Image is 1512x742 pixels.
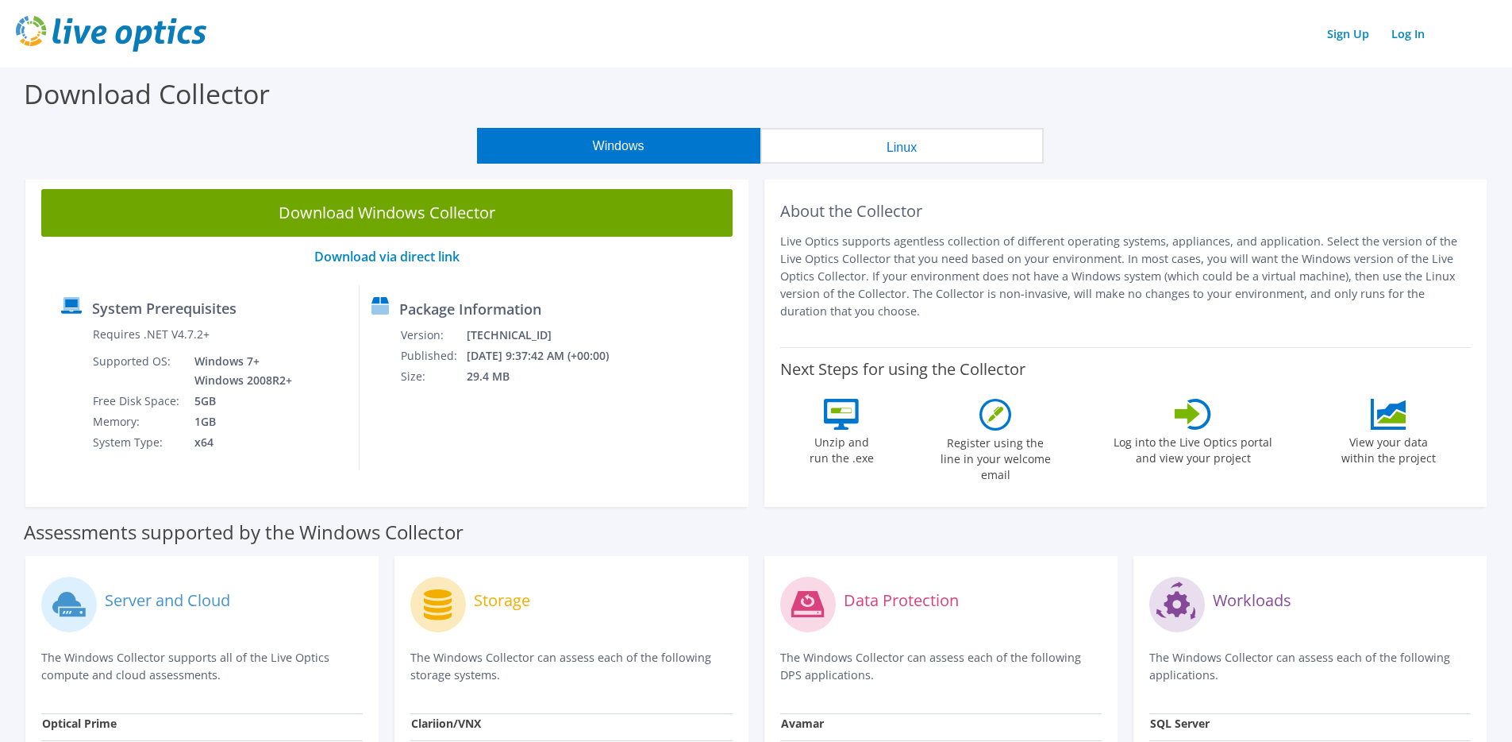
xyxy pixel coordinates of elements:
a: Download via direct link [314,248,460,265]
strong: Avamar [781,716,824,731]
label: Storage [474,593,530,609]
p: The Windows Collector can assess each of the following DPS applications. [780,649,1102,684]
td: Published: [400,346,466,366]
label: Data Protection [844,593,959,609]
td: 29.4 MB [466,366,630,387]
td: System Type: [92,432,183,453]
td: Size: [400,366,466,387]
td: Version: [400,325,466,346]
h2: About the Collector [780,202,1472,221]
label: Next Steps for using the Collector [780,360,1025,379]
td: Windows 7+ Windows 2008R2+ [183,351,295,391]
td: x64 [183,432,295,453]
td: 5GB [183,391,295,412]
label: Requires .NET V4.7.2+ [93,327,210,342]
label: View your data within the project [1331,430,1445,466]
label: Package Information [399,301,541,317]
p: The Windows Collector can assess each of the following applications. [1149,649,1471,684]
img: live_optics_svg.svg [16,16,206,52]
label: Assessments supported by the Windows Collector [24,524,464,540]
td: Supported OS: [92,351,183,391]
label: Download Collector [24,75,270,112]
p: Live Optics supports agentless collection of different operating systems, appliances, and applica... [780,233,1472,320]
strong: Optical Prime [42,716,117,731]
td: Memory: [92,412,183,432]
label: System Prerequisites [92,300,237,316]
td: [TECHNICAL_ID] [466,325,630,346]
p: The Windows Collector can assess each of the following storage systems. [410,649,732,684]
button: Windows [477,128,760,164]
a: Download Windows Collector [41,189,733,237]
td: 1GB [183,412,295,432]
label: Register using the line in your welcome email [936,431,1055,483]
a: Sign Up [1319,22,1377,45]
strong: SQL Server [1150,716,1210,731]
label: Unzip and run the .exe [805,430,878,466]
label: Server and Cloud [105,593,230,609]
label: Log into the Live Optics portal and view your project [1113,430,1273,466]
strong: Clariion/VNX [411,716,481,731]
label: Workloads [1213,593,1291,609]
button: Linux [760,128,1044,164]
a: Log In [1383,22,1433,45]
td: [DATE] 9:37:42 AM (+00:00) [466,346,630,366]
p: The Windows Collector supports all of the Live Optics compute and cloud assessments. [41,649,363,684]
td: Free Disk Space: [92,391,183,412]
